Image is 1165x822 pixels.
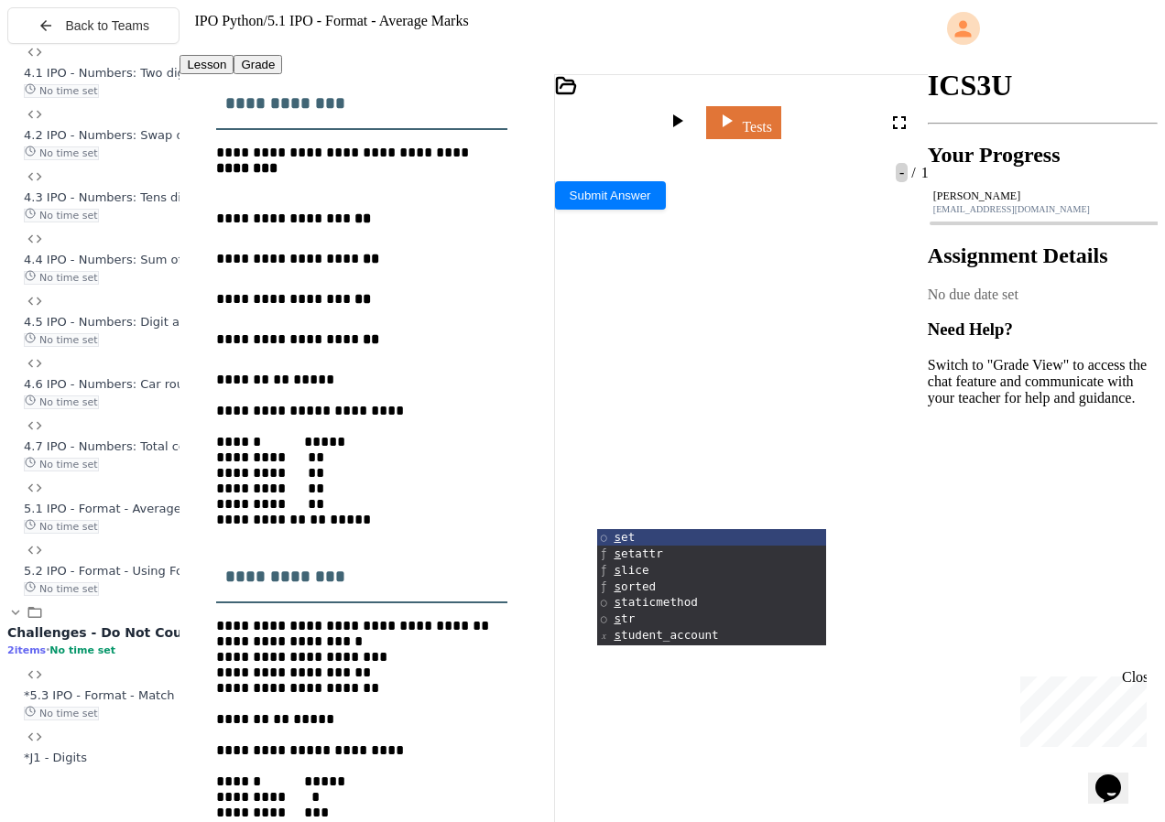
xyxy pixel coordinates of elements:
span: 4.1 IPO - Numbers: Two digits [24,66,199,80]
iframe: chat widget [1088,749,1147,804]
span: 4.2 IPO - Numbers: Swap digits [24,128,209,142]
div: [EMAIL_ADDRESS][DOMAIN_NAME] [933,204,1152,214]
span: No time set [24,582,99,596]
span: Submit Answer [570,189,651,202]
span: No time set [24,520,99,534]
span: 4.3 IPO - Numbers: Tens digit [24,190,197,204]
h1: ICS3U [928,69,1158,103]
span: / [911,165,915,180]
span: 4.5 IPO - Numbers: Digit after decimal point [24,315,285,329]
h2: Assignment Details [928,243,1158,268]
h3: Need Help? [928,319,1158,340]
span: • [46,644,49,656]
span: No time set [24,146,99,160]
span: 4.7 IPO - Numbers: Total cost [24,439,197,453]
span: No time set [24,209,99,222]
span: No time set [24,395,99,409]
span: *J1 - Digits [24,751,87,764]
span: No time set [24,458,99,471]
span: 5.1 IPO - Format - Average Marks [267,13,469,28]
span: 1 [918,165,929,180]
div: [PERSON_NAME] [933,189,1152,203]
span: 5.1 IPO - Format - Average Marks [24,502,221,515]
span: Challenges - Do Not Count [7,625,198,640]
span: Back to Teams [65,18,149,33]
span: 2 items [7,644,46,656]
span: No time set [24,271,99,285]
div: My Account [928,7,1158,49]
button: Back to Teams [7,7,180,44]
span: No time set [49,644,115,656]
div: No due date set [928,287,1158,303]
span: 4.4 IPO - Numbers: Sum of digits [24,253,219,266]
p: Switch to "Grade View" to access the chat feature and communicate with your teacher for help and ... [928,357,1158,406]
span: *5.3 IPO - Format - Match Maker [24,688,214,702]
span: No time set [24,84,99,98]
span: 4.6 IPO - Numbers: Car route [24,377,196,391]
button: Grade [234,55,282,74]
a: Tests [706,106,781,139]
h2: Your Progress [928,143,1158,168]
span: - [896,163,908,182]
button: Lesson [180,55,234,74]
div: Chat with us now!Close [7,7,126,116]
span: No time set [24,333,99,347]
span: 5.2 IPO - Format - Using Format [24,564,212,578]
span: / [264,13,267,28]
span: No time set [24,707,99,720]
span: IPO Python [194,13,263,28]
iframe: chat widget [1013,669,1147,747]
button: Submit Answer [555,181,666,210]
